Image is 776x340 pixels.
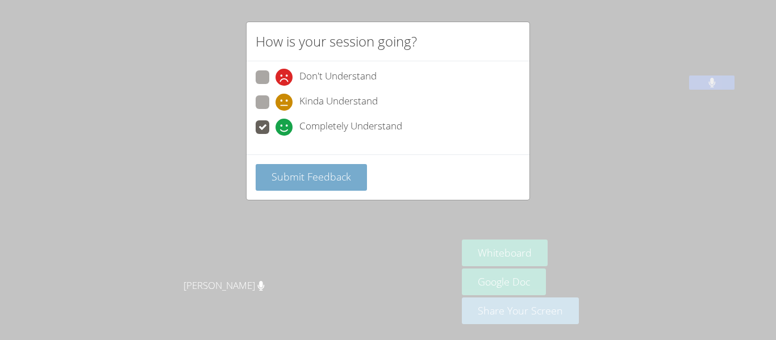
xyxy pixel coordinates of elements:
[299,69,377,86] span: Don't Understand
[299,94,378,111] span: Kinda Understand
[256,31,417,52] h2: How is your session going?
[272,170,351,183] span: Submit Feedback
[256,164,367,191] button: Submit Feedback
[299,119,402,136] span: Completely Understand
